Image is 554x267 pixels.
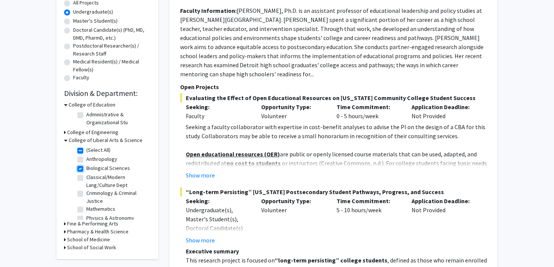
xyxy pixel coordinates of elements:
[73,42,151,58] label: Postdoctoral Researcher(s) / Research Staff
[180,7,484,78] fg-read-more: [PERSON_NAME], Ph.D. is an assistant professor of educational leadership and policy studies at [P...
[261,196,325,205] p: Opportunity Type:
[186,111,250,120] div: Faculty
[67,128,118,136] h3: College of Engineering
[256,102,331,120] div: Volunteer
[186,196,250,205] p: Seeking:
[186,247,239,255] strong: Executive summary
[86,214,134,222] label: Physics & Astronomy
[73,8,113,16] label: Undergraduate(s)
[64,89,151,98] h2: Division & Department:
[331,102,406,120] div: 0 - 5 hours/week
[86,155,117,163] label: Anthropology
[86,189,149,205] label: Criminology & Criminal Justice
[186,171,215,180] button: Show more
[6,233,32,261] iframe: Chat
[73,74,89,82] label: Faculty
[180,93,487,102] span: Evaluating the Effect of Open Educational Resources on [US_STATE] Community College Student Success
[186,236,215,245] button: Show more
[67,244,116,252] h3: School of Social Work
[275,256,387,264] strong: “long-term persisting” college students
[69,136,142,144] h3: College of Liberal Arts & Science
[186,122,487,140] p: Seeking a faculty collaborator with expertise in cost-benefit analyses to advise the PI on the de...
[86,111,149,127] label: Administrative & Organizational Stu
[406,102,481,120] div: Not Provided
[261,102,325,111] p: Opportunity Type:
[67,228,129,236] h3: Pharmacy & Health Science
[412,196,476,205] p: Application Deadline:
[86,146,110,154] label: (Select All)
[256,196,331,245] div: Volunteer
[86,205,115,213] label: Mathematics
[226,159,281,167] u: no cost to students
[412,102,476,111] p: Application Deadline:
[186,205,250,251] div: Undergraduate(s), Master's Student(s), Doctoral Candidate(s) (PhD, MD, DMD, PharmD, etc.)
[180,82,487,91] p: Open Projects
[331,196,406,245] div: 5 - 10 hours/week
[406,196,481,245] div: Not Provided
[67,220,118,228] h3: Fine & Performing Arts
[186,150,280,158] u: Open educational resources (OER)
[186,102,250,111] p: Seeking:
[73,26,151,42] label: Doctoral Candidate(s) (PhD, MD, DMD, PharmD, etc.)
[73,58,151,74] label: Medical Resident(s) / Medical Fellow(s)
[73,17,118,25] label: Master's Student(s)
[69,101,115,109] h3: College of Education
[337,196,401,205] p: Time Commitment:
[337,102,401,111] p: Time Commitment:
[86,164,130,172] label: Biological Sciences
[180,7,237,14] b: Faculty Information:
[180,187,487,196] span: “Long-term Persisting” [US_STATE] Postsecondary Student Pathways, Progress, and Success
[67,236,110,244] h3: School of Medicine
[86,173,149,189] label: Classical/Modern Lang/Culture Dept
